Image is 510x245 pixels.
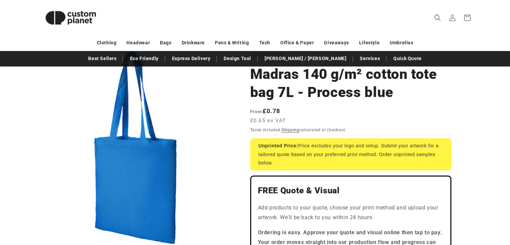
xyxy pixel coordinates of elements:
p: Add products to your quote, choose your print method and upload your artwork. We'll be back to yo... [258,203,444,223]
strong: £0.78 [250,107,280,114]
a: Drinkware [182,37,205,49]
a: Express Delivery [169,53,214,64]
a: Office & Paper [280,37,314,49]
a: Eco Friendly [126,53,162,64]
a: Headwear [126,37,150,49]
div: Taxes included. calculated at checkout. [250,127,451,133]
a: [PERSON_NAME] / [PERSON_NAME] [261,53,350,64]
a: Shipping [281,128,299,132]
summary: Search [430,10,445,25]
a: Design Tool [220,53,254,64]
a: Lifestyle [359,37,380,49]
span: £0.65 ex VAT [250,117,286,125]
img: Custom Planet [37,3,104,33]
a: Quick Quote [390,53,425,64]
a: Services [356,53,383,64]
a: Umbrellas [390,37,413,49]
span: From [250,109,263,114]
a: Pens & Writing [215,37,249,49]
h1: Madras 140 g/m² cotton tote bag 7L - Process blue [250,65,451,101]
h2: FREE Quote & Visual [258,185,444,196]
strong: Unprinted Price: [259,143,298,148]
a: Bags [160,37,171,49]
a: Giveaways [324,37,349,49]
div: Price excludes your logo and setup. Submit your artwork for a tailored quote based on your prefer... [250,138,451,170]
a: Tech [259,37,270,49]
a: Clothing [97,37,117,49]
iframe: Chat Widget [398,173,510,245]
a: Best Sellers [85,53,120,64]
